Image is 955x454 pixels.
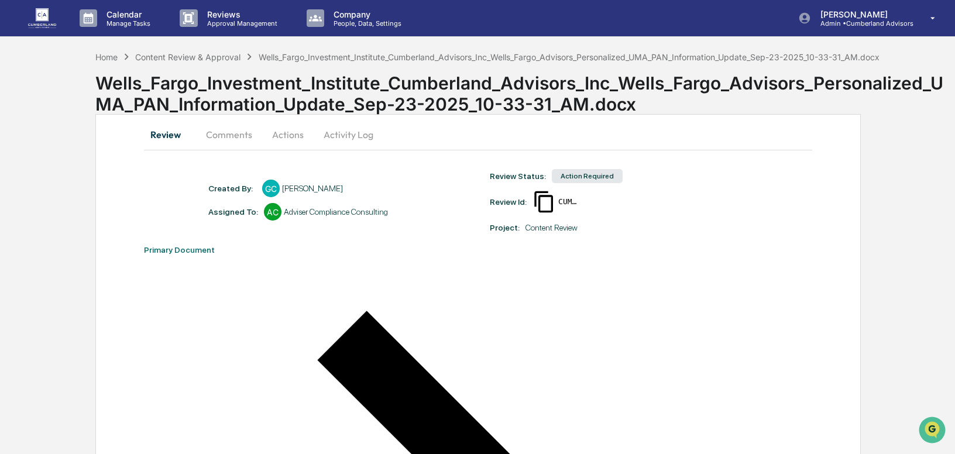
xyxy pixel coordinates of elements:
a: 🗄️Attestations [80,143,150,164]
button: Actions [262,121,314,149]
p: Company [324,9,407,19]
a: 🔎Data Lookup [7,165,78,186]
button: Comments [197,121,262,149]
div: Home [95,52,118,62]
p: Manage Tasks [97,19,156,27]
div: Content Review [525,223,578,232]
div: 🔎 [12,171,21,180]
span: Preclearance [23,147,75,159]
div: Review Id: [490,197,527,207]
button: Start new chat [199,93,213,107]
img: 1746055101610-c473b297-6a78-478c-a979-82029cc54cd1 [12,90,33,111]
span: Attestations [97,147,145,159]
div: Content Review & Approval [135,52,241,62]
div: Project: [490,223,520,232]
a: Powered byPylon [83,198,142,207]
div: AC [264,203,281,221]
div: Action Required [552,169,623,183]
div: We're available if you need us! [40,101,148,111]
div: Start new chat [40,90,192,101]
button: Activity Log [314,121,383,149]
div: GC [262,180,280,197]
div: secondary tabs example [144,121,812,149]
div: 🖐️ [12,149,21,158]
div: [PERSON_NAME] [282,184,343,193]
p: [PERSON_NAME] [811,9,913,19]
div: 🗄️ [85,149,94,158]
div: Wells_Fargo_Investment_Institute_Cumberland_Advisors_Inc_Wells_Fargo_Advisors_Personalized_UMA_PA... [95,63,955,115]
img: logo [28,8,56,27]
p: Calendar [97,9,156,19]
span: Data Lookup [23,170,74,181]
p: Reviews [198,9,283,19]
span: Pylon [116,198,142,207]
button: Review [144,121,197,149]
div: Review Status: [490,171,546,181]
iframe: Open customer support [918,415,949,447]
span: 9b1069e7-ef7b-412d-86f4-36649d35417f [558,197,580,207]
p: People, Data, Settings [324,19,407,27]
div: Adviser Compliance Consulting [284,207,388,216]
div: Assigned To: [208,207,258,216]
a: 🖐️Preclearance [7,143,80,164]
p: Approval Management [198,19,283,27]
div: Created By: ‎ ‎ [208,184,256,193]
p: How can we help? [12,25,213,43]
span: Primary Document [144,245,215,254]
div: Wells_Fargo_Investment_Institute_Cumberland_Advisors_Inc_Wells_Fargo_Advisors_Personalized_UMA_PA... [259,52,880,62]
p: Admin • Cumberland Advisors [811,19,913,27]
